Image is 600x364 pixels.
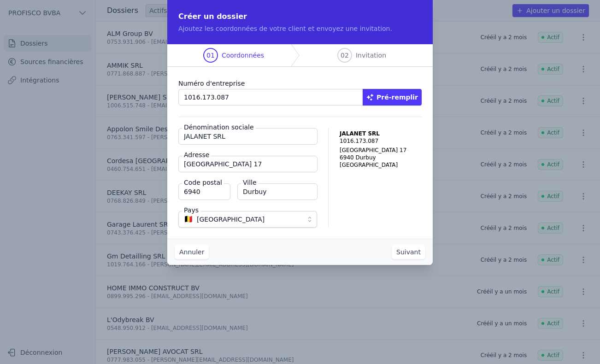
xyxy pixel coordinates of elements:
[182,205,200,215] label: Pays
[363,89,422,106] button: Pré-remplir
[340,154,422,161] p: 6940 Durbuy
[356,51,386,60] span: Invitation
[340,130,422,137] p: JALANET SRL
[241,178,259,187] label: Ville
[222,51,264,60] span: Coordonnées
[340,161,422,169] p: [GEOGRAPHIC_DATA]
[182,123,256,132] label: Dénomination sociale
[392,245,425,259] button: Suivant
[341,51,349,60] span: 02
[206,51,215,60] span: 01
[178,11,422,22] h2: Créer un dossier
[340,147,422,154] p: [GEOGRAPHIC_DATA] 17
[340,137,422,145] p: 1016.173.087
[178,24,422,33] p: Ajoutez les coordonnées de votre client et envoyez une invitation.
[178,78,422,89] label: Numéro d'entreprise
[175,245,209,259] button: Annuler
[184,217,193,222] span: 🇧🇪
[167,44,433,67] nav: Progress
[182,178,224,187] label: Code postal
[182,150,211,159] label: Adresse
[197,214,265,225] span: [GEOGRAPHIC_DATA]
[178,211,317,228] button: 🇧🇪 [GEOGRAPHIC_DATA]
